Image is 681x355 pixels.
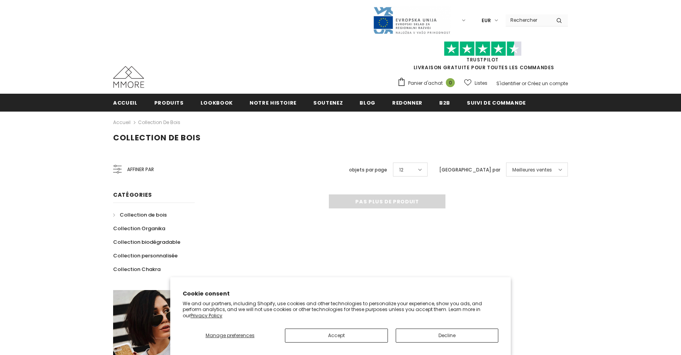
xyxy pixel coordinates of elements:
[464,76,487,90] a: Listes
[439,94,450,111] a: B2B
[201,94,233,111] a: Lookbook
[206,332,255,339] span: Manage preferences
[113,252,178,259] span: Collection personnalisée
[183,301,498,319] p: We and our partners, including Shopify, use cookies and other technologies to personalize your ex...
[506,14,550,26] input: Search Site
[113,94,138,111] a: Accueil
[113,208,167,222] a: Collection de bois
[360,99,375,107] span: Blog
[183,329,277,343] button: Manage preferences
[392,99,423,107] span: Redonner
[113,222,165,235] a: Collection Organika
[527,80,568,87] a: Créez un compte
[113,132,201,143] span: Collection de bois
[397,45,568,71] span: LIVRAISON GRATUITE POUR TOUTES LES COMMANDES
[201,99,233,107] span: Lookbook
[127,165,154,174] span: Affiner par
[399,166,403,174] span: 12
[113,118,131,127] a: Accueil
[313,99,343,107] span: soutenez
[392,94,423,111] a: Redonner
[183,290,498,298] h2: Cookie consent
[467,99,526,107] span: Suivi de commande
[113,99,138,107] span: Accueil
[313,94,343,111] a: soutenez
[190,312,222,319] a: Privacy Policy
[396,329,498,343] button: Decline
[113,225,165,232] span: Collection Organika
[138,119,180,126] a: Collection de bois
[113,66,144,88] img: Cas MMORE
[496,80,520,87] a: S'identifier
[373,17,451,23] a: Javni Razpis
[120,211,167,219] span: Collection de bois
[349,166,387,174] label: objets par page
[467,94,526,111] a: Suivi de commande
[113,238,180,246] span: Collection biodégradable
[373,6,451,35] img: Javni Razpis
[522,80,526,87] span: or
[439,99,450,107] span: B2B
[285,329,388,343] button: Accept
[397,77,459,89] a: Panier d'achat 0
[408,79,443,87] span: Panier d'achat
[113,235,180,249] a: Collection biodégradable
[475,79,487,87] span: Listes
[444,41,522,56] img: Faites confiance aux étoiles pilotes
[113,262,161,276] a: Collection Chakra
[250,99,297,107] span: Notre histoire
[482,17,491,24] span: EUR
[154,99,184,107] span: Produits
[439,166,500,174] label: [GEOGRAPHIC_DATA] par
[446,78,455,87] span: 0
[154,94,184,111] a: Produits
[113,249,178,262] a: Collection personnalisée
[250,94,297,111] a: Notre histoire
[360,94,375,111] a: Blog
[512,166,552,174] span: Meilleures ventes
[113,266,161,273] span: Collection Chakra
[113,191,152,199] span: Catégories
[466,56,499,63] a: TrustPilot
